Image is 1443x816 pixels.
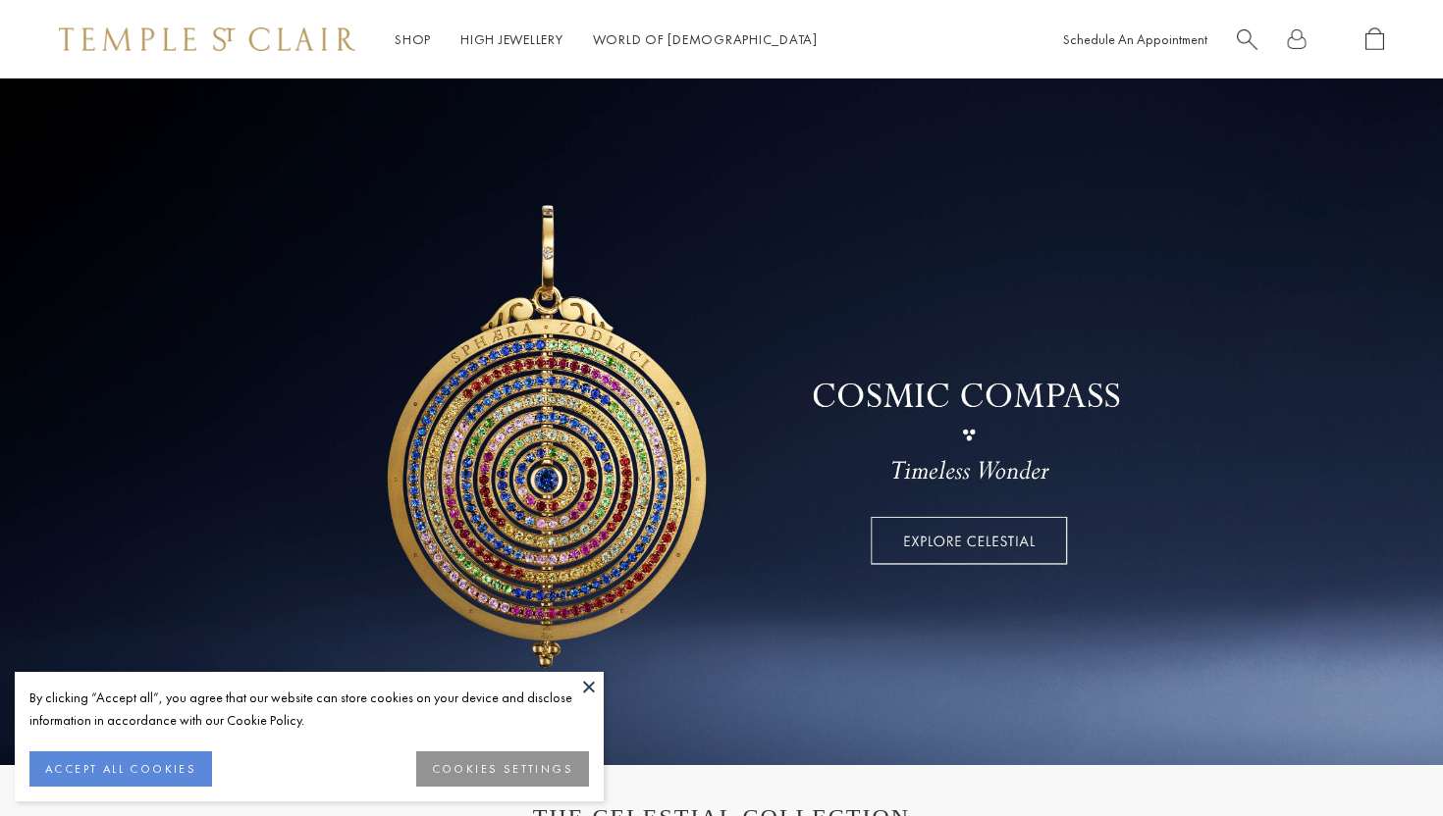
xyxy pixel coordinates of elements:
[460,30,563,48] a: High JewelleryHigh Jewellery
[29,751,212,787] button: ACCEPT ALL COOKIES
[395,27,818,52] nav: Main navigation
[593,30,818,48] a: World of [DEMOGRAPHIC_DATA]World of [DEMOGRAPHIC_DATA]
[416,751,589,787] button: COOKIES SETTINGS
[59,27,355,51] img: Temple St. Clair
[395,30,431,48] a: ShopShop
[29,687,589,732] div: By clicking “Accept all”, you agree that our website can store cookies on your device and disclos...
[1237,27,1257,52] a: Search
[1365,27,1384,52] a: Open Shopping Bag
[1063,30,1207,48] a: Schedule An Appointment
